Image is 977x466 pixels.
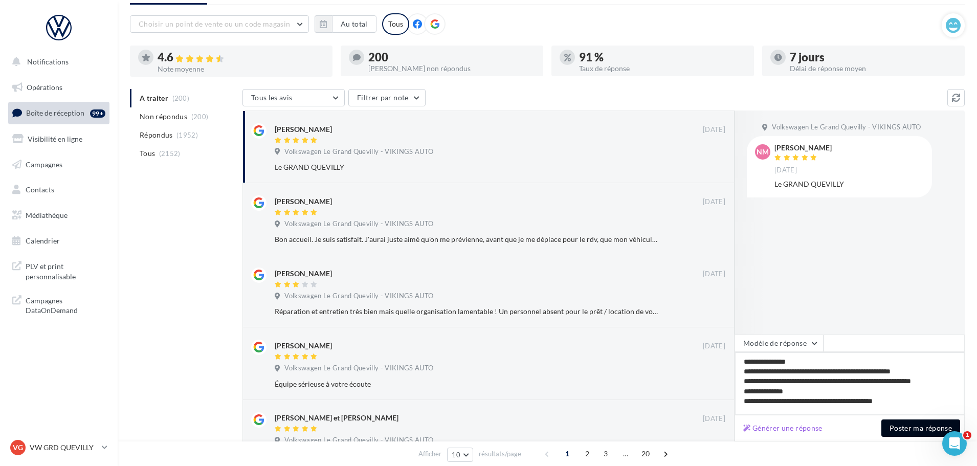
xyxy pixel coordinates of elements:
[191,113,209,121] span: (200)
[382,13,409,35] div: Tous
[881,419,960,437] button: Poster ma réponse
[6,230,112,252] a: Calendrier
[275,234,659,245] div: Bon accueil. Je suis satisfait. J'aurai juste aimé qu'on me prévienne, avant que je me déplace po...
[963,431,971,439] span: 1
[6,102,112,124] a: Boîte de réception99+
[6,290,112,320] a: Campagnes DataOnDemand
[139,19,290,28] span: Choisir un point de vente ou un code magasin
[275,124,332,135] div: [PERSON_NAME]
[130,15,309,33] button: Choisir un point de vente ou un code magasin
[27,83,62,92] span: Opérations
[559,446,575,462] span: 1
[332,15,376,33] button: Au total
[26,211,68,219] span: Médiathèque
[703,414,725,424] span: [DATE]
[275,379,659,389] div: Équipe sérieuse à votre écoute
[275,162,659,172] div: Le GRAND QUEVILLY
[703,342,725,351] span: [DATE]
[579,52,746,63] div: 91 %
[348,89,426,106] button: Filtrer par note
[8,438,109,457] a: VG VW GRD QUEVILLY
[26,236,60,245] span: Calendrier
[284,292,433,301] span: Volkswagen Le Grand Quevilly - VIKINGS AUTO
[597,446,614,462] span: 3
[703,197,725,207] span: [DATE]
[6,255,112,285] a: PLV et print personnalisable
[942,431,967,456] iframe: Intercom live chat
[284,147,433,157] span: Volkswagen Le Grand Quevilly - VIKINGS AUTO
[6,51,107,73] button: Notifications
[275,269,332,279] div: [PERSON_NAME]
[13,442,23,453] span: VG
[617,446,634,462] span: ...
[140,148,155,159] span: Tous
[140,130,173,140] span: Répondus
[703,125,725,135] span: [DATE]
[368,65,535,72] div: [PERSON_NAME] non répondus
[284,436,433,445] span: Volkswagen Le Grand Quevilly - VIKINGS AUTO
[90,109,105,118] div: 99+
[26,294,105,316] span: Campagnes DataOnDemand
[757,147,769,157] span: NM
[26,160,62,168] span: Campagnes
[26,108,84,117] span: Boîte de réception
[579,446,595,462] span: 2
[447,448,473,462] button: 10
[158,65,324,73] div: Note moyenne
[28,135,82,143] span: Visibilité en ligne
[790,52,957,63] div: 7 jours
[579,65,746,72] div: Taux de réponse
[315,15,376,33] button: Au total
[275,341,332,351] div: [PERSON_NAME]
[479,449,521,459] span: résultats/page
[242,89,345,106] button: Tous les avis
[284,219,433,229] span: Volkswagen Le Grand Quevilly - VIKINGS AUTO
[26,259,105,281] span: PLV et print personnalisable
[275,306,659,317] div: Réparation et entretien très bien mais quelle organisation lamentable ! Un personnel absent pour ...
[6,154,112,175] a: Campagnes
[6,128,112,150] a: Visibilité en ligne
[275,413,398,423] div: [PERSON_NAME] et [PERSON_NAME]
[275,196,332,207] div: [PERSON_NAME]
[26,185,54,194] span: Contacts
[30,442,98,453] p: VW GRD QUEVILLY
[140,112,187,122] span: Non répondus
[774,144,832,151] div: [PERSON_NAME]
[158,52,324,63] div: 4.6
[452,451,460,459] span: 10
[6,179,112,201] a: Contacts
[418,449,441,459] span: Afficher
[790,65,957,72] div: Délai de réponse moyen
[27,57,69,66] span: Notifications
[368,52,535,63] div: 200
[176,131,198,139] span: (1952)
[251,93,293,102] span: Tous les avis
[284,364,433,373] span: Volkswagen Le Grand Quevilly - VIKINGS AUTO
[637,446,654,462] span: 20
[774,166,797,175] span: [DATE]
[772,123,921,132] span: Volkswagen Le Grand Quevilly - VIKINGS AUTO
[739,422,827,434] button: Générer une réponse
[6,205,112,226] a: Médiathèque
[6,77,112,98] a: Opérations
[159,149,181,158] span: (2152)
[735,335,824,352] button: Modèle de réponse
[703,270,725,279] span: [DATE]
[774,179,924,189] div: Le GRAND QUEVILLY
